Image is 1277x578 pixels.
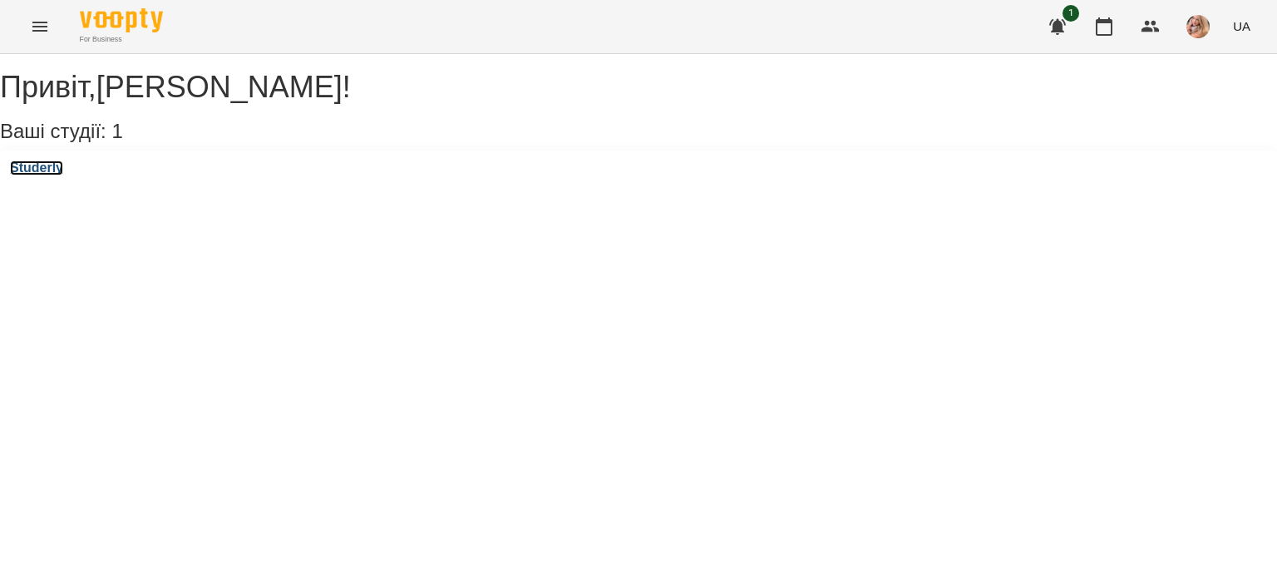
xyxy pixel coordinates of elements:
span: 1 [111,120,122,142]
img: Voopty Logo [80,8,163,32]
span: For Business [80,34,163,45]
button: Menu [20,7,60,47]
span: UA [1233,17,1250,35]
img: 9c4c51a4d42acbd288cc1c133c162c1f.jpg [1186,15,1210,38]
span: 1 [1063,5,1079,22]
a: Studerly [10,161,63,175]
button: UA [1226,11,1257,42]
